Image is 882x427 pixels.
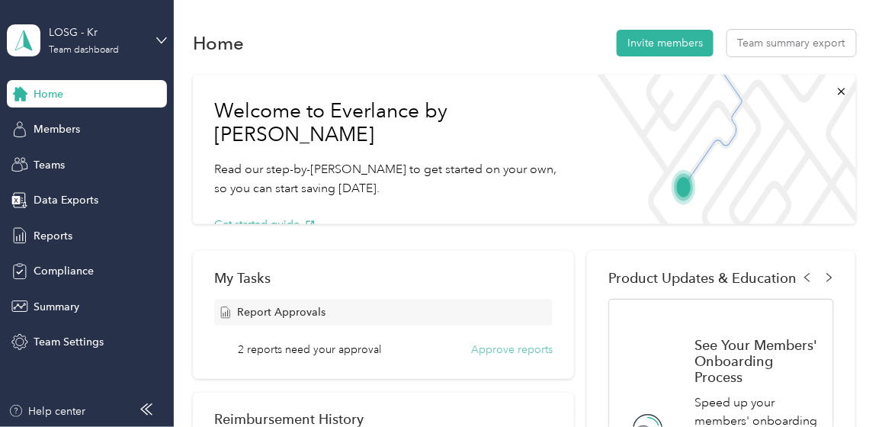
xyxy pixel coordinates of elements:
div: Team dashboard [49,46,119,55]
span: Home [34,86,63,102]
span: Teams [34,157,65,173]
h1: Welcome to Everlance by [PERSON_NAME] [214,99,566,147]
span: Compliance [34,263,94,279]
span: Team Settings [34,334,104,350]
h1: See Your Members' Onboarding Process [694,337,817,385]
iframe: Everlance-gr Chat Button Frame [797,342,882,427]
span: Data Exports [34,192,98,208]
img: Welcome to everlance [587,75,856,224]
button: Get started guide [214,217,316,233]
button: Team summary export [727,30,856,56]
span: Report Approvals [237,304,326,320]
button: Invite members [617,30,714,56]
div: My Tasks [214,270,553,286]
span: Members [34,121,80,137]
span: Product Updates & Education [608,270,797,286]
span: Reports [34,228,72,244]
p: Read our step-by-[PERSON_NAME] to get started on your own, so you can start saving [DATE]. [214,160,566,197]
span: Summary [34,299,79,315]
h1: Home [193,35,244,51]
button: Help center [8,403,86,419]
div: LOSG - Kr [49,24,144,40]
span: 2 reports need your approval [238,342,381,358]
h2: Reimbursement History [214,411,364,427]
button: Approve reports [471,342,553,358]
